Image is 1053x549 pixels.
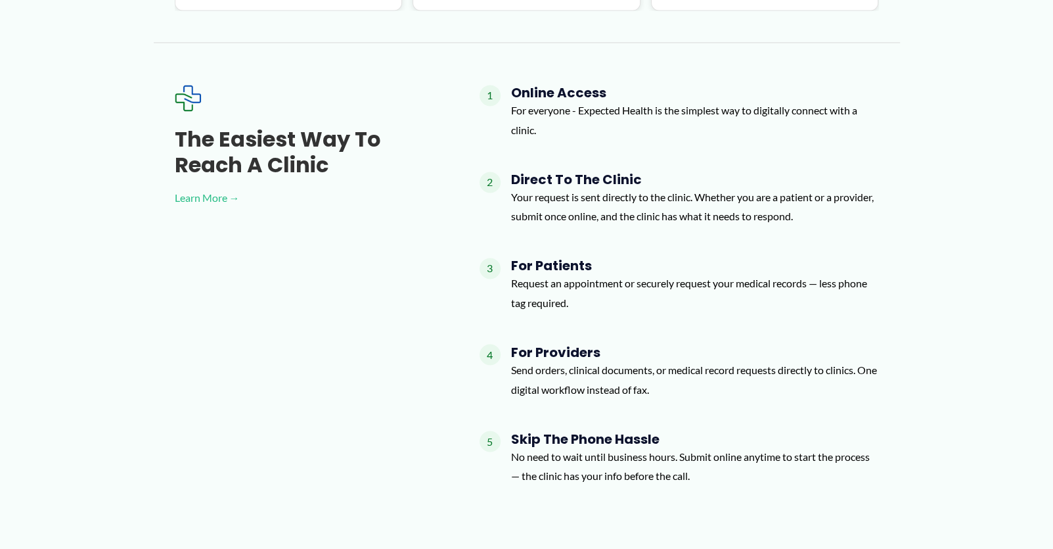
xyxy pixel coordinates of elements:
[511,344,879,360] h4: For Providers
[511,446,879,485] p: No need to wait until business hours. Submit online anytime to start the process — the clinic has...
[511,274,879,312] p: Request an appointment or securely request your medical records — less phone tag required.
[175,127,437,178] h3: The Easiest Way to Reach a Clinic
[480,258,501,279] span: 3
[480,431,501,452] span: 5
[175,188,437,208] a: Learn More →
[480,344,501,365] span: 4
[511,172,879,187] h4: Direct to the Clinic
[511,187,879,226] p: Your request is sent directly to the clinic. Whether you are a patient or a provider, submit once...
[511,85,879,101] h4: Online Access
[511,360,879,398] p: Send orders, clinical documents, or medical record requests directly to clinics. One digital work...
[511,431,879,446] h4: Skip the Phone Hassle
[175,85,201,111] img: Expected Healthcare Logo
[511,258,879,274] h4: For Patients
[480,85,501,106] span: 1
[480,172,501,193] span: 2
[511,101,879,139] p: For everyone - Expected Health is the simplest way to digitally connect with a clinic.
